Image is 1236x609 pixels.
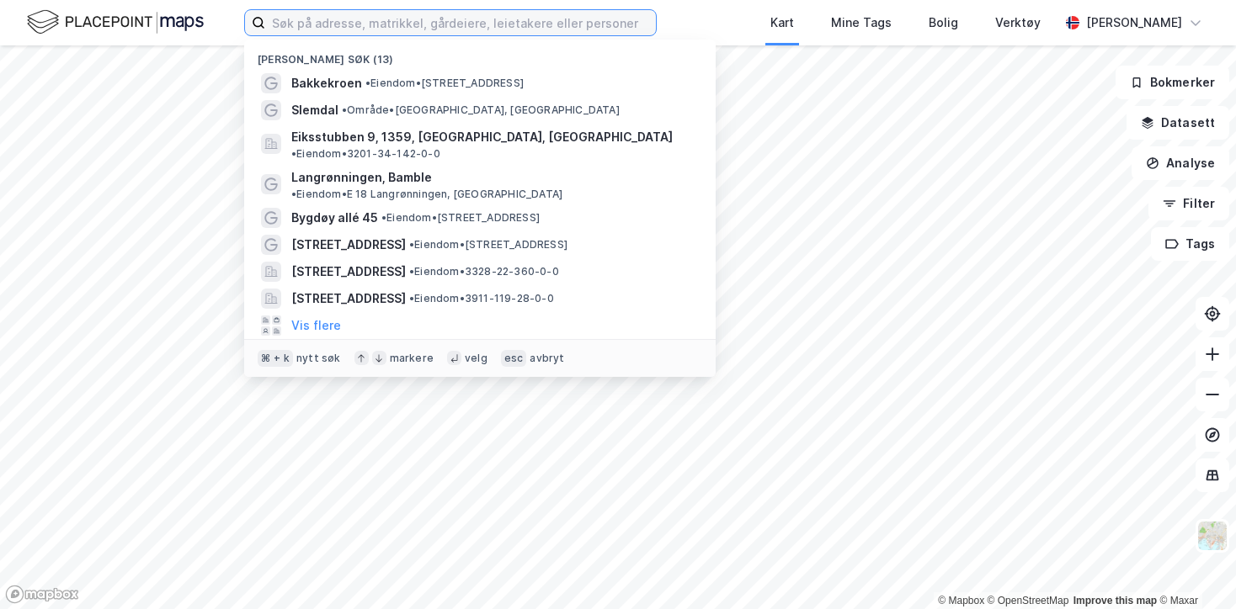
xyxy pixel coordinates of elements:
img: Z [1196,520,1228,552]
span: • [291,147,296,160]
button: Filter [1148,187,1229,220]
span: Område • [GEOGRAPHIC_DATA], [GEOGRAPHIC_DATA] [342,103,620,117]
span: • [291,188,296,200]
span: Eiendom • [STREET_ADDRESS] [381,211,540,225]
span: Slemdal [291,100,338,120]
div: avbryt [530,352,564,365]
button: Bokmerker [1116,66,1229,99]
div: Bolig [929,13,958,33]
span: • [409,292,414,304]
button: Vis flere [291,315,341,336]
span: Eiendom • 3328-22-360-0-0 [409,265,559,278]
span: Eiendom • [STREET_ADDRESS] [365,77,524,90]
span: Eiendom • 3201-34-142-0-0 [291,147,440,161]
div: [PERSON_NAME] [1086,13,1182,33]
div: Verktøy [995,13,1041,33]
span: Eiendom • 3911-119-28-0-0 [409,292,554,305]
span: Langrønningen, Bamble [291,167,432,188]
div: ⌘ + k [258,350,293,367]
button: Tags [1151,227,1229,261]
div: Mine Tags [831,13,892,33]
a: Improve this map [1074,595,1157,606]
span: [STREET_ADDRESS] [291,262,406,282]
a: OpenStreetMap [988,595,1069,606]
a: Mapbox [938,595,984,606]
div: esc [501,350,527,367]
span: • [409,238,414,251]
span: [STREET_ADDRESS] [291,235,406,255]
button: Analyse [1132,146,1229,180]
span: [STREET_ADDRESS] [291,289,406,309]
span: Eiendom • [STREET_ADDRESS] [409,238,567,252]
span: • [365,77,370,89]
span: • [342,103,347,116]
span: Bakkekroen [291,73,362,93]
span: • [409,265,414,278]
div: velg [465,352,487,365]
div: markere [390,352,434,365]
div: [PERSON_NAME] søk (13) [244,40,716,70]
a: Mapbox homepage [5,585,79,604]
span: • [381,211,386,224]
input: Søk på adresse, matrikkel, gårdeiere, leietakere eller personer [265,10,656,35]
img: logo.f888ab2527a4732fd821a326f86c7f29.svg [27,8,204,37]
div: nytt søk [296,352,341,365]
iframe: Chat Widget [1152,528,1236,609]
button: Datasett [1127,106,1229,140]
span: Eiendom • E 18 Langrønningen, [GEOGRAPHIC_DATA] [291,188,562,201]
div: Kart [770,13,794,33]
span: Bygdøy allé 45 [291,208,378,228]
span: Eiksstubben 9, 1359, [GEOGRAPHIC_DATA], [GEOGRAPHIC_DATA] [291,127,673,147]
